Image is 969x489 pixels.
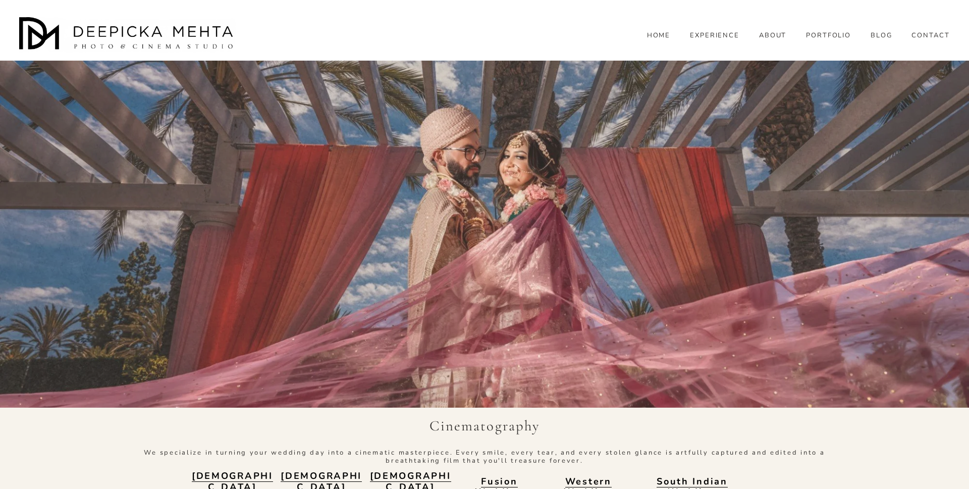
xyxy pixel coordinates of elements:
[19,17,236,53] img: Austin Wedding Photographer - Deepicka Mehta Photography &amp; Cinematography
[871,32,892,40] span: BLOG
[647,31,671,40] a: HOME
[806,31,851,40] a: PORTFOLIO
[690,31,740,40] a: EXPERIENCE
[911,31,950,40] a: CONTACT
[871,31,892,40] a: folder dropdown
[131,449,838,465] p: We specialize in turning your wedding day into a cinematic masterpiece. Every smile, every tear, ...
[759,31,787,40] a: ABOUT
[429,417,539,434] span: Cinematography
